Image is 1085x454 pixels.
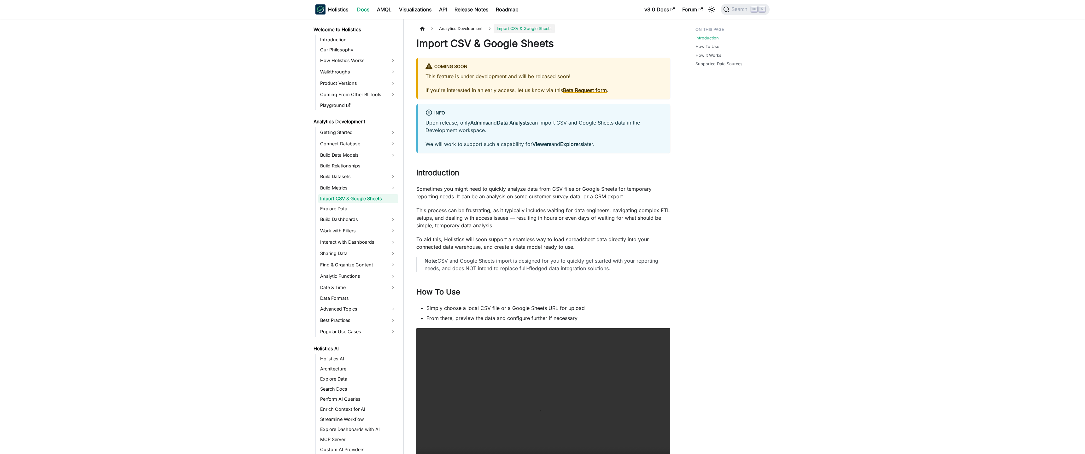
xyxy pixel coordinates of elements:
[416,207,670,229] p: This process can be frustrating, as it typically includes waiting for data engineers, navigating ...
[695,44,719,49] a: How To Use
[695,61,742,67] a: Supported Data Sources
[695,52,721,58] a: How It Works
[425,109,663,117] div: info
[318,271,398,281] a: Analytic Functions
[436,24,486,33] span: Analytics Development
[425,119,663,134] p: Upon release, only and can import CSV and Google Sheets data in the Development workspace.
[318,260,398,270] a: Find & Organize Content
[707,4,717,15] button: Switch between dark and light mode (currently light mode)
[318,364,398,373] a: Architecture
[532,141,551,147] strong: Viewers
[435,4,451,15] a: API
[373,4,395,15] a: AMQL
[318,375,398,383] a: Explore Data
[312,117,398,126] a: Analytics Development
[318,294,398,303] a: Data Formats
[318,405,398,414] a: Enrich Context for AI
[318,435,398,444] a: MCP Server
[721,4,770,15] button: Search (Ctrl+K)
[318,282,398,293] a: Date & Time
[318,315,398,325] a: Best Practices
[318,45,398,54] a: Our Philosophy
[353,4,373,15] a: Docs
[309,19,404,454] nav: Docs sidebar
[318,194,398,203] a: Import CSV & Google Sheets
[395,4,435,15] a: Visualizations
[318,67,398,77] a: Walkthroughs
[318,226,398,236] a: Work with Filters
[318,127,398,137] a: Getting Started
[494,24,555,33] span: Import CSV & Google Sheets
[318,35,398,44] a: Introduction
[560,141,583,147] strong: Explorers
[492,4,522,15] a: Roadmap
[470,119,488,126] strong: Admins
[416,24,428,33] a: Home page
[563,87,607,93] a: Beta Request form
[318,237,398,247] a: Interact with Dashboards
[425,257,663,272] p: CSV and Google Sheets import is designed for you to quickly get started with your reporting needs...
[318,425,398,434] a: Explore Dashboards with AI
[312,25,398,34] a: Welcome to Holistics
[318,327,398,337] a: Popular Use Cases
[318,248,398,259] a: Sharing Data
[416,236,670,251] p: To aid this, Holistics will soon support a seamless way to load spreadsheet data directly into yo...
[678,4,707,15] a: Forum
[416,24,670,33] nav: Breadcrumbs
[416,37,670,50] h1: Import CSV & Google Sheets
[318,304,398,314] a: Advanced Topics
[451,4,492,15] a: Release Notes
[425,63,663,71] div: Coming Soon
[641,4,678,15] a: v3.0 Docs
[730,7,751,12] span: Search
[416,287,670,299] h2: How To Use
[328,6,348,13] b: Holistics
[312,344,398,353] a: Holistics AI
[318,139,398,149] a: Connect Database
[425,258,437,264] strong: Note:
[318,445,398,454] a: Custom AI Providers
[318,385,398,393] a: Search Docs
[425,73,663,80] p: This feature is under development and will be released soon!
[318,204,398,213] a: Explore Data
[318,354,398,363] a: Holistics AI
[425,86,663,94] p: If you're interested in an early access, let us know via this .
[425,140,663,148] p: We will work to support such a capability for and later.
[318,214,398,224] a: Build Dashboards
[315,4,348,15] a: HolisticsHolistics
[695,35,719,41] a: Introduction
[318,78,398,88] a: Product Versions
[318,90,398,100] a: Coming From Other BI Tools
[426,314,670,322] li: From there, preview the data and configure further if necessary
[497,119,529,126] strong: Data Analysts
[318,172,398,182] a: Build Datasets
[318,55,398,66] a: How Holistics Works
[318,101,398,110] a: Playground
[426,304,670,312] li: Simply choose a local CSV file or a Google Sheets URL for upload
[318,161,398,170] a: Build Relationships
[318,415,398,424] a: Streamline Workflow
[315,4,325,15] img: Holistics
[416,168,670,180] h2: Introduction
[318,150,398,160] a: Build Data Models
[318,395,398,404] a: Perform AI Queries
[318,183,398,193] a: Build Metrics
[759,6,765,12] kbd: K
[416,185,670,200] p: Sometimes you might need to quickly analyze data from CSV files or Google Sheets for temporary re...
